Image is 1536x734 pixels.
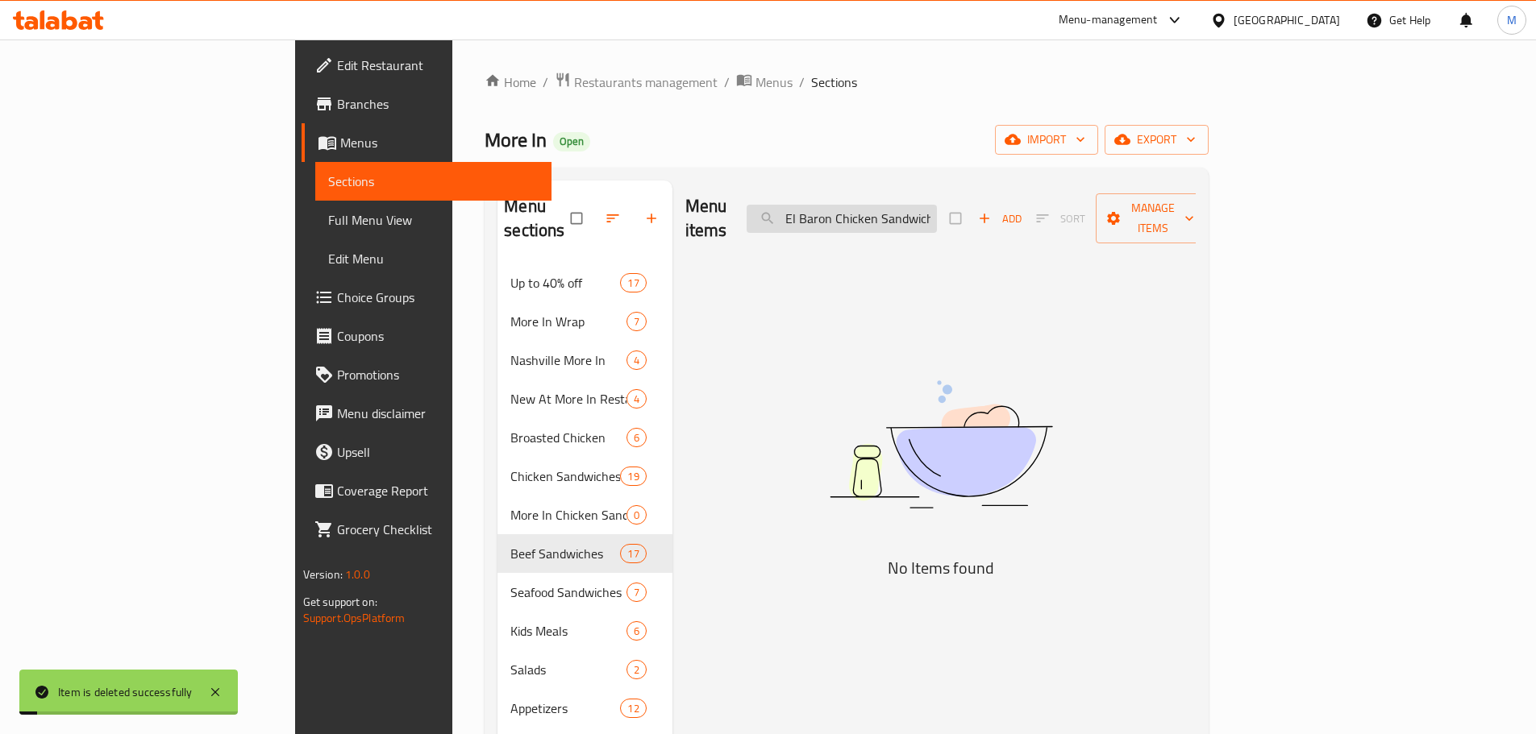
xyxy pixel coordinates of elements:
[510,621,626,641] span: Kids Meals
[328,210,539,230] span: Full Menu View
[328,249,539,268] span: Edit Menu
[328,172,539,191] span: Sections
[510,428,626,447] span: Broasted Chicken
[510,312,626,331] span: More In Wrap
[497,573,672,612] div: Seafood Sandwiches7
[337,288,539,307] span: Choice Groups
[303,608,406,628] a: Support.OpsPlatform
[739,555,1143,581] h5: No Items found
[497,689,672,728] div: Appetizers12
[497,302,672,341] div: More In Wrap7
[510,699,620,718] span: Appetizers
[302,510,552,549] a: Grocery Checklist
[621,469,645,484] span: 19
[510,389,626,408] span: New At More In Restaurants
[1026,206,1096,231] span: Sort items
[626,389,647,408] div: items
[1234,11,1340,29] div: [GEOGRAPHIC_DATA]
[627,314,646,330] span: 7
[497,418,672,457] div: Broasted Chicken6
[1105,125,1209,155] button: export
[302,317,552,355] a: Coupons
[497,341,672,379] div: Nashville More In4
[302,471,552,510] a: Coverage Report
[510,350,626,370] span: Nashville More In
[620,544,646,563] div: items
[739,338,1143,551] img: dish.svg
[626,350,647,370] div: items
[337,442,539,462] span: Upsell
[1507,11,1517,29] span: M
[497,496,672,534] div: More In Chicken Sandwichs0
[978,209,1022,228] span: Add
[497,379,672,418] div: New At More In Restaurants4
[510,660,626,679] span: Salads
[1096,193,1210,243] button: Manage items
[553,132,590,151] div: Open
[510,583,626,602] span: Seafood Sandwiches
[621,276,645,291] span: 17
[627,392,646,407] span: 4
[58,683,193,701] div: Item is deleted successfully
[302,394,552,433] a: Menu disclaimer
[315,239,552,278] a: Edit Menu
[627,662,646,678] span: 2
[621,701,645,716] span: 12
[736,72,793,93] a: Menus
[627,624,646,639] span: 6
[1059,10,1158,30] div: Menu-management
[756,73,793,92] span: Menus
[337,404,539,423] span: Menu disclaimer
[620,273,646,292] div: items
[497,457,672,496] div: Chicken Sandwiches19
[595,201,634,236] span: Sort sections
[995,125,1098,155] button: import
[634,201,672,236] button: Add section
[302,123,552,162] a: Menus
[974,206,1026,231] button: Add
[302,433,552,471] a: Upsell
[799,73,805,92] li: /
[620,699,646,718] div: items
[626,583,647,602] div: items
[626,428,647,447] div: items
[811,73,857,92] span: Sections
[337,326,539,346] span: Coupons
[1109,198,1197,238] span: Manage items
[1008,130,1085,150] span: import
[337,365,539,384] span: Promotions
[497,263,672,302] div: Up to 40% off17
[302,85,552,123] a: Branches
[337,94,539,114] span: Branches
[685,194,727,243] h2: Menu items
[627,508,646,523] span: 0
[337,56,539,75] span: Edit Restaurant
[510,467,620,486] div: Chicken Sandwiches
[303,591,377,612] span: Get support on:
[626,660,647,679] div: items
[510,505,626,525] span: More In Chicken Sandwichs
[627,353,646,368] span: 4
[340,133,539,152] span: Menus
[553,135,590,148] span: Open
[724,73,730,92] li: /
[510,544,620,563] span: Beef Sandwiches
[620,467,646,486] div: items
[627,430,646,446] span: 6
[626,621,647,641] div: items
[302,278,552,317] a: Choice Groups
[303,564,343,585] span: Version:
[747,205,937,233] input: search
[510,273,620,292] div: Up to 40% off
[315,162,552,201] a: Sections
[497,650,672,689] div: Salads2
